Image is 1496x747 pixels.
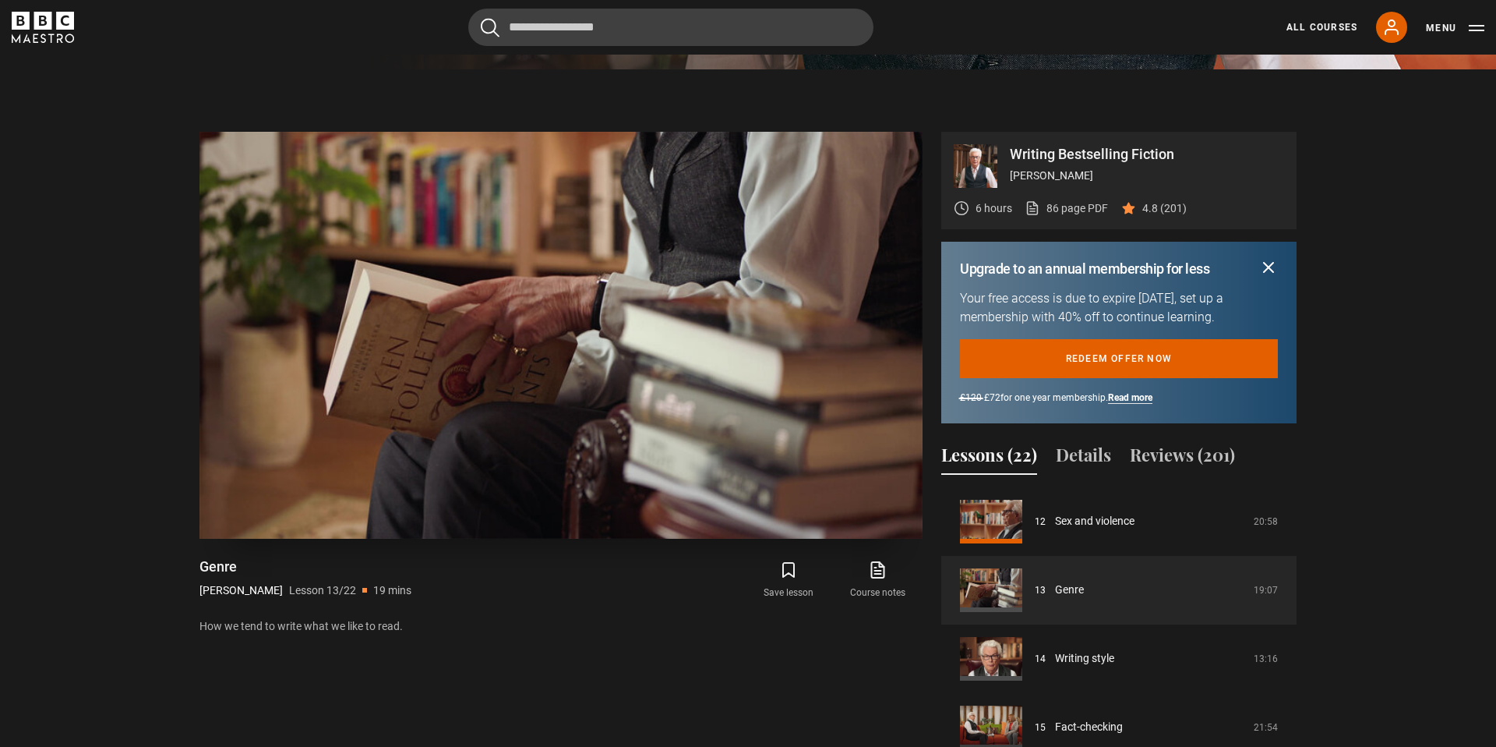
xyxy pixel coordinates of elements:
p: [PERSON_NAME] [199,582,283,599]
a: Redeem offer now [960,339,1278,378]
a: Read more [1108,392,1152,404]
span: £72 [984,392,1000,403]
span: £120 [960,392,982,403]
video-js: Video Player [199,132,923,539]
p: 19 mins [373,582,411,599]
svg: BBC Maestro [12,12,74,43]
p: How we tend to write what we like to read. [199,618,923,635]
input: Search [468,9,873,46]
p: [PERSON_NAME] [1010,168,1284,184]
p: 4.8 (201) [1142,200,1187,217]
a: Genre [1055,582,1084,598]
button: Lessons (22) [941,442,1037,475]
a: Sex and violence [1055,513,1134,529]
p: 6 hours [976,200,1012,217]
button: Reviews (201) [1130,442,1235,475]
p: Lesson 13/22 [289,582,356,599]
p: Writing Bestselling Fiction [1010,147,1284,161]
a: Course notes [834,558,923,603]
p: for one year membership. [960,391,1278,405]
button: Details [1056,442,1111,475]
h2: Upgrade to an annual membership for less [960,260,1209,277]
button: Save lesson [744,558,833,603]
button: Submit the search query [481,18,499,37]
a: 86 page PDF [1025,200,1108,217]
h1: Genre [199,558,411,576]
p: Your free access is due to expire [DATE], set up a membership with 40% off to continue learning. [960,289,1278,327]
a: All Courses [1286,20,1357,34]
a: Writing style [1055,650,1114,667]
button: Toggle navigation [1426,20,1484,36]
a: Fact-checking [1055,719,1123,735]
